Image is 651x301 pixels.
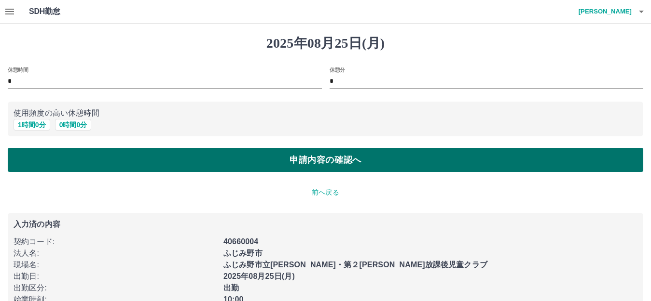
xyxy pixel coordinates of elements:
[8,148,643,172] button: 申請内容の確認へ
[223,261,487,269] b: ふじみ野市立[PERSON_NAME]・第２[PERSON_NAME]放課後児童クラブ
[223,249,263,257] b: ふじみ野市
[8,35,643,52] h1: 2025年08月25日(月)
[223,284,239,292] b: 出勤
[223,237,258,246] b: 40660004
[8,187,643,197] p: 前へ戻る
[14,282,218,294] p: 出勤区分 :
[14,248,218,259] p: 法人名 :
[8,66,28,73] label: 休憩時間
[14,221,637,228] p: 入力済の内容
[14,271,218,282] p: 出勤日 :
[14,119,50,131] button: 1時間0分
[14,236,218,248] p: 契約コード :
[55,119,92,131] button: 0時間0分
[330,66,345,73] label: 休憩分
[14,107,637,119] p: 使用頻度の高い休憩時間
[223,272,295,280] b: 2025年08月25日(月)
[14,259,218,271] p: 現場名 :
